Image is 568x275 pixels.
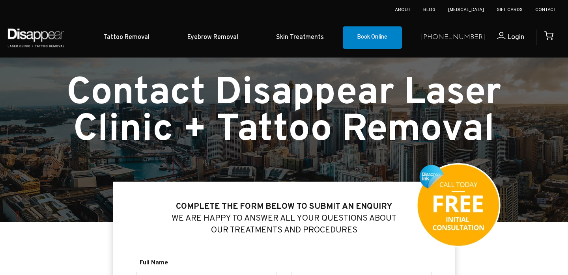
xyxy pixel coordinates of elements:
img: Free consultation badge [416,163,501,248]
a: Book Online [343,26,402,49]
a: Skin Treatments [257,26,343,50]
span: Login [507,33,524,42]
a: Gift Cards [497,7,523,13]
a: About [395,7,411,13]
a: [MEDICAL_DATA] [448,7,484,13]
a: Contact [535,7,556,13]
strong: Complete the form below to submit an enquiry [176,201,392,212]
span: Full Name [136,257,277,269]
img: Disappear - Laser Clinic and Tattoo Removal Services in Sydney, Australia [6,24,66,52]
h1: Contact Disappear Laser Clinic + Tattoo Removal [14,76,554,149]
a: [PHONE_NUMBER] [421,32,485,43]
big: We are happy to answer all your questions about our treatments and Procedures [172,201,396,236]
a: Login [485,32,524,43]
a: Eyebrow Removal [168,26,257,50]
a: Tattoo Removal [84,26,168,50]
a: Blog [423,7,435,13]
